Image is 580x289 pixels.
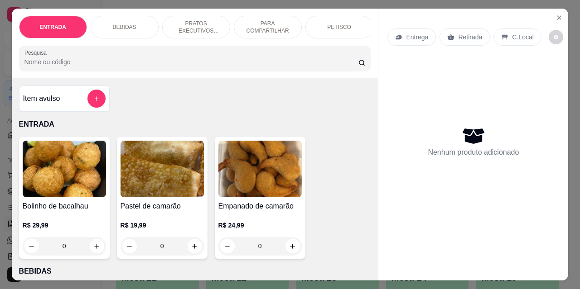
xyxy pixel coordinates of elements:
[19,266,371,277] p: BEBIDAS
[512,33,533,42] p: C.Local
[406,33,428,42] p: Entrega
[121,141,204,197] img: product-image
[552,10,566,25] button: Close
[122,239,137,253] button: decrease-product-quantity
[113,24,136,31] p: BEBIDAS
[327,24,351,31] p: PETISCO
[428,147,519,158] p: Nenhum produto adicionado
[220,239,235,253] button: decrease-product-quantity
[218,141,302,197] img: product-image
[285,239,300,253] button: increase-product-quantity
[19,119,371,130] p: ENTRADA
[23,93,60,104] h4: Item avulso
[24,239,39,253] button: decrease-product-quantity
[121,221,204,230] p: R$ 19,99
[218,221,302,230] p: R$ 24,99
[87,90,106,108] button: add-separate-item
[218,201,302,212] h4: Empanado de camarão
[24,57,358,66] input: Pesquisa
[458,33,482,42] p: Retirada
[39,24,66,31] p: ENTRADA
[90,239,104,253] button: increase-product-quantity
[242,20,294,34] p: PARA COMPARTILHAR
[24,49,50,57] label: Pesquisa
[23,221,106,230] p: R$ 29,99
[23,201,106,212] h4: Bolinho de bacalhau
[121,201,204,212] h4: Pastel de camarão
[23,141,106,197] img: product-image
[549,30,563,44] button: decrease-product-quantity
[170,20,222,34] p: PRATOS EXECUTIVOS (INDIVIDUAIS)
[188,239,202,253] button: increase-product-quantity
